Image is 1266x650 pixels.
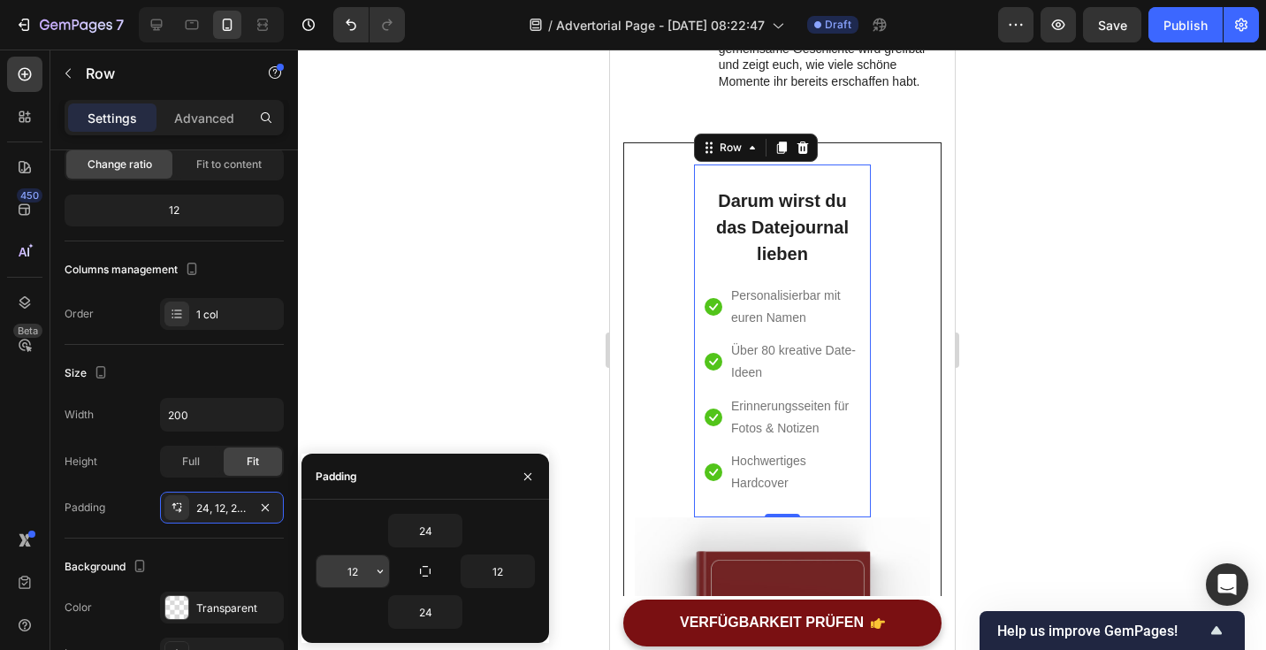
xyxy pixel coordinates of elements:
[1148,7,1223,42] button: Publish
[825,17,851,33] span: Draft
[196,501,248,516] div: 24, 12, 24, 12
[65,362,111,386] div: Size
[17,188,42,203] div: 450
[86,63,236,84] p: Row
[556,16,765,34] span: Advertorial Page - [DATE] 08:22:47
[68,198,280,223] div: 12
[161,399,283,431] input: Auto
[7,7,132,42] button: 7
[196,307,279,323] div: 1 col
[1083,7,1141,42] button: Save
[65,500,105,516] div: Padding
[196,600,279,616] div: Transparent
[70,564,254,583] p: VERFÜGBARKEIT PRÜFEN
[196,157,262,172] span: Fit to content
[182,454,200,470] span: Full
[316,469,357,485] div: Padding
[88,109,137,127] p: Settings
[65,407,94,423] div: Width
[88,157,152,172] span: Change ratio
[247,454,259,470] span: Fit
[65,306,94,322] div: Order
[1163,16,1208,34] div: Publish
[65,600,92,616] div: Color
[1206,563,1248,606] div: Open Intercom Messenger
[333,7,405,42] div: Undo/Redo
[389,515,461,547] input: Auto
[548,16,553,34] span: /
[1098,18,1127,33] span: Save
[13,324,42,338] div: Beta
[997,620,1227,641] button: Show survey - Help us improve GemPages!
[65,258,202,282] div: Columns management
[65,555,150,579] div: Background
[610,50,955,650] iframe: Design area
[316,555,389,587] input: Auto
[65,454,97,470] div: Height
[461,555,534,587] input: Auto
[174,109,234,127] p: Advanced
[997,623,1206,639] span: Help us improve GemPages!
[116,14,124,35] p: 7
[13,550,332,597] button: <p>VERFÜGBARKEIT PRÜFEN</p>
[389,596,461,628] input: Auto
